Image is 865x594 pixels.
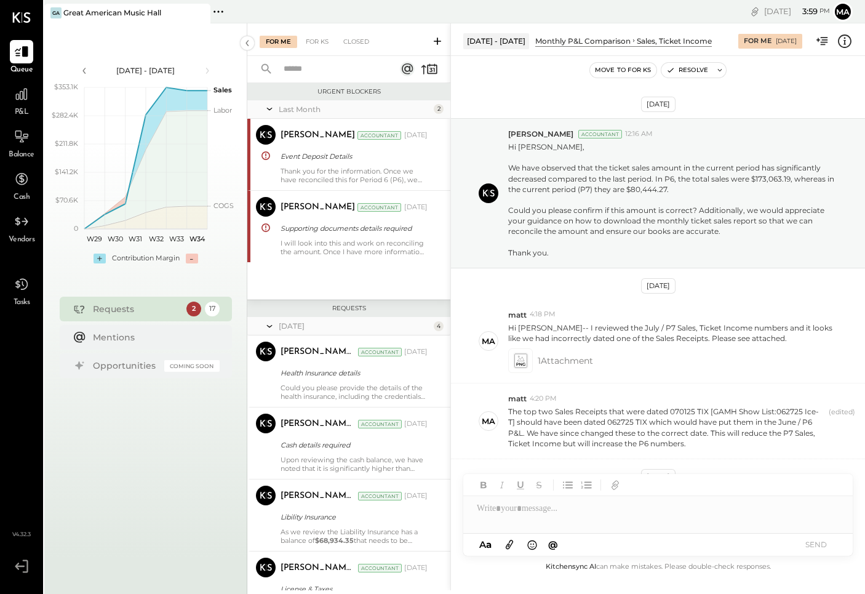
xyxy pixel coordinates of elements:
[260,36,297,48] div: For Me
[74,224,78,233] text: 0
[404,130,428,140] div: [DATE]
[1,40,42,76] a: Queue
[476,538,495,552] button: Aa
[281,439,424,451] div: Cash details required
[482,335,495,347] div: ma
[50,7,62,18] div: GA
[358,492,402,500] div: Accountant
[55,167,78,176] text: $141.2K
[337,36,375,48] div: Closed
[544,537,562,552] button: @
[213,86,232,94] text: Sales
[434,321,444,331] div: 4
[52,111,78,119] text: $282.4K
[129,235,142,243] text: W31
[94,254,106,263] div: +
[107,235,122,243] text: W30
[637,36,712,46] div: Sales, Ticket Income
[164,360,220,372] div: Coming Soon
[749,5,761,18] div: copy link
[94,65,198,76] div: [DATE] - [DATE]
[578,130,622,138] div: Accountant
[578,477,594,493] button: Ordered List
[281,490,356,502] div: [PERSON_NAME] R [PERSON_NAME]
[508,406,824,449] p: The top two Sales Receipts that were dated 070125 TIX [GAMH Show List:062725 Ice-T] should have b...
[281,383,428,401] div: Could you please provide the details of the health insurance, including the credentials and the p...
[358,348,402,356] div: Accountant
[14,297,30,308] span: Tasks
[205,302,220,316] div: 17
[833,2,853,22] button: ma
[482,415,495,427] div: ma
[281,367,424,379] div: Health Insurance details
[54,82,78,91] text: $353.1K
[508,393,527,404] span: matt
[93,303,180,315] div: Requests
[641,469,676,484] div: [DATE]
[55,139,78,148] text: $211.8K
[213,106,232,114] text: Labor
[404,563,428,573] div: [DATE]
[93,359,158,372] div: Opportunities
[169,235,184,243] text: W33
[315,536,354,545] strong: $68,934.35
[494,477,510,493] button: Italic
[281,167,428,184] div: Thank you for the information. Once we have reconciled this for Period 6 (P6), we will send you t...
[463,33,529,49] div: [DATE] - [DATE]
[1,210,42,246] a: Vendors
[189,235,205,243] text: W34
[358,420,402,428] div: Accountant
[776,37,797,46] div: [DATE]
[281,456,428,473] div: Upon reviewing the cash balance, we have noted that it is significantly higher than usual cash ba...
[829,407,855,449] span: (edited)
[279,104,431,114] div: Last Month
[791,536,840,553] button: SEND
[508,310,527,320] span: matt
[186,302,201,316] div: 2
[357,131,401,140] div: Accountant
[281,222,424,235] div: Supporting documents details required
[535,36,631,46] div: Monthly P&L Comparison
[625,129,653,139] span: 12:16 AM
[148,235,163,243] text: W32
[434,104,444,114] div: 2
[1,273,42,308] a: Tasks
[538,348,593,373] span: 1 Attachment
[281,528,428,545] div: As we review the Liability Insurance has a balance of that needs to be amortized over each period...
[55,196,78,204] text: $70.6K
[281,346,356,358] div: [PERSON_NAME] R [PERSON_NAME]
[508,129,573,139] span: [PERSON_NAME]
[1,125,42,161] a: Balance
[112,254,180,263] div: Contribution Margin
[281,129,355,142] div: [PERSON_NAME]
[476,477,492,493] button: Bold
[63,7,161,18] div: Great American Music Hall
[281,418,356,430] div: [PERSON_NAME] R [PERSON_NAME]
[404,419,428,429] div: [DATE]
[590,63,656,78] button: Move to for ks
[512,477,528,493] button: Underline
[253,87,444,96] div: Urgent Blockers
[530,310,556,319] span: 4:18 PM
[213,201,234,210] text: COGS
[641,278,676,294] div: [DATE]
[87,235,102,243] text: W29
[253,304,444,313] div: Requests
[1,167,42,203] a: Cash
[607,477,623,493] button: Add URL
[9,235,35,246] span: Vendors
[560,477,576,493] button: Unordered List
[281,562,356,574] div: [PERSON_NAME] R [PERSON_NAME]
[404,347,428,357] div: [DATE]
[508,323,838,343] p: Hi [PERSON_NAME]-- I reviewed the July / P7 Sales, Ticket Income numbers and it looks like we had...
[300,36,335,48] div: For KS
[530,394,557,404] span: 4:20 PM
[357,203,401,212] div: Accountant
[404,491,428,501] div: [DATE]
[764,6,830,17] div: [DATE]
[1,82,42,118] a: P&L
[281,201,355,214] div: [PERSON_NAME]
[404,203,428,212] div: [DATE]
[744,36,771,46] div: For Me
[186,254,198,263] div: -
